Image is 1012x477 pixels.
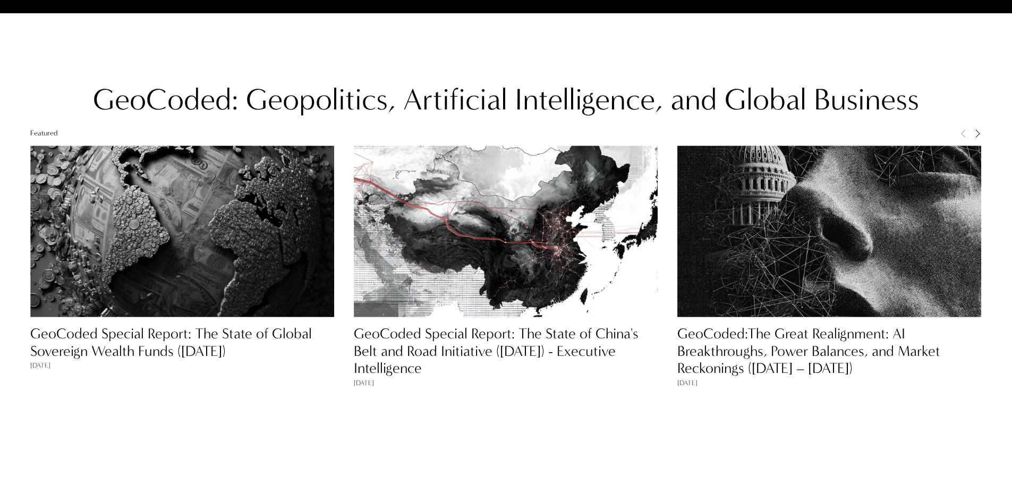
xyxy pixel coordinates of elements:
[973,129,982,138] span: Next
[354,79,658,383] img: GeoCoded Special Report: The State of China's Belt and Road Initiative (August 2025) - Executive ...
[677,378,698,388] time: [DATE]
[677,325,940,377] a: GeoCoded:The Great Realignment: AI Breakthroughs, Power Balances, and Market Reckonings ([DATE] –...
[30,361,50,370] time: [DATE]
[30,80,982,120] h2: GeoCoded: Geopolitics, Artificial Intelligence, and Global Business
[30,129,58,138] span: Featured
[959,129,968,138] span: Previous
[354,378,374,388] time: [DATE]
[677,79,981,383] img: GeoCoded:The Great Realignment: AI Breakthroughs, Power Balances, and Market Reckonings (August 5...
[30,325,312,360] a: GeoCoded Special Report: The State of Global Sovereign Wealth Funds ([DATE])
[354,325,639,377] a: GeoCoded Special Report: The State of China's Belt and Road Initiative ([DATE]) - Executive Intel...
[354,146,658,317] a: GeoCoded Special Report: The State of China's Belt and Road Initiative (August 2025) - Executive ...
[30,146,335,317] a: GeoCoded Special Report: The State of Global Sovereign Wealth Funds (August 2025)
[677,146,982,317] a: GeoCoded:The Great Realignment: AI Breakthroughs, Power Balances, and Market Reckonings (August 5...
[30,79,334,383] img: GeoCoded Special Report: The State of Global Sovereign Wealth Funds (August 2025)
